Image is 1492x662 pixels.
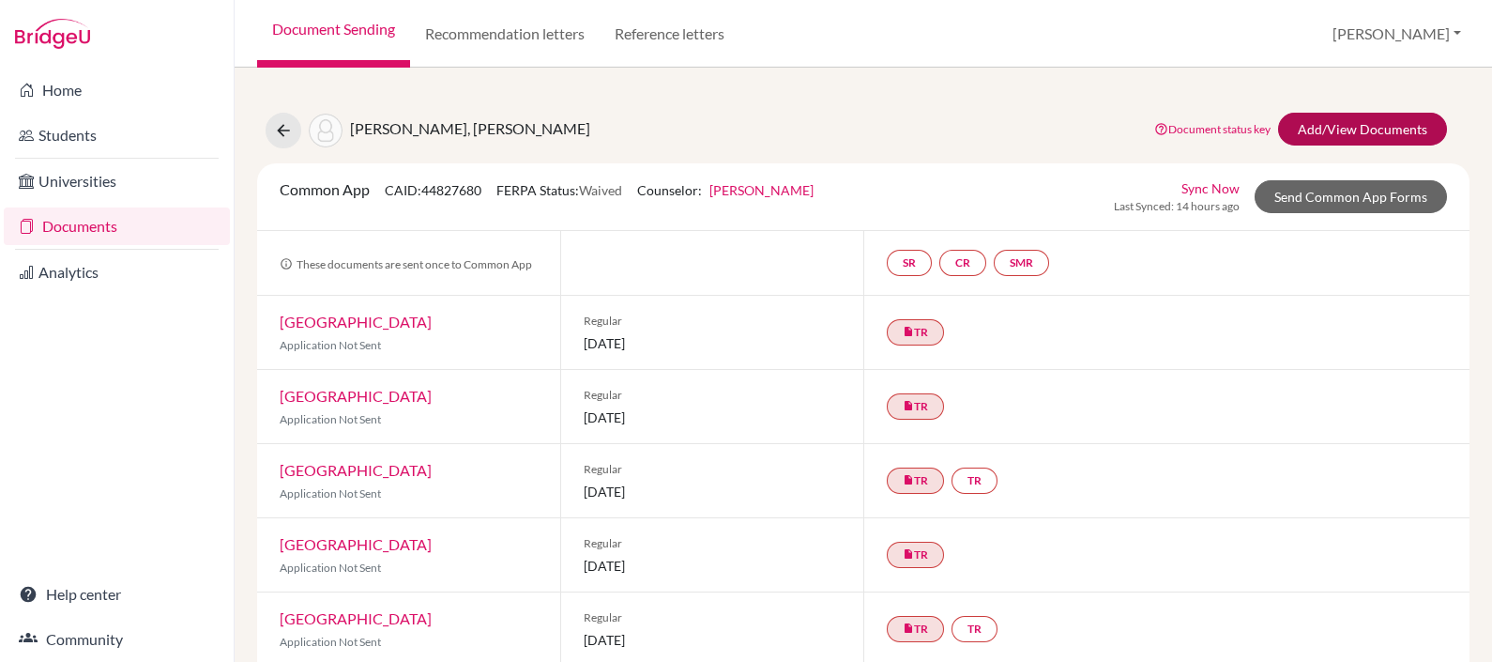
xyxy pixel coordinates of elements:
[280,412,381,426] span: Application Not Sent
[280,609,432,627] a: [GEOGRAPHIC_DATA]
[280,486,381,500] span: Application Not Sent
[887,616,944,642] a: insert_drive_fileTR
[4,208,230,245] a: Documents
[1181,178,1240,198] a: Sync Now
[584,609,841,626] span: Regular
[350,119,590,137] span: [PERSON_NAME], [PERSON_NAME]
[584,556,841,576] span: [DATE]
[4,71,230,109] a: Home
[1278,113,1447,146] a: Add/View Documents
[280,561,381,575] span: Application Not Sent
[952,468,997,494] a: TR
[887,319,944,346] a: insert_drive_fileTR
[903,623,914,634] i: insert_drive_file
[1154,122,1271,136] a: Document status key
[903,474,914,485] i: insert_drive_file
[952,616,997,642] a: TR
[1255,180,1447,213] a: Send Common App Forms
[584,333,841,353] span: [DATE]
[4,576,230,613] a: Help center
[280,635,381,649] span: Application Not Sent
[280,387,432,405] a: [GEOGRAPHIC_DATA]
[994,250,1049,276] a: SMR
[280,338,381,352] span: Application Not Sent
[4,621,230,658] a: Community
[887,542,944,568] a: insert_drive_fileTR
[4,116,230,154] a: Students
[280,461,432,479] a: [GEOGRAPHIC_DATA]
[584,535,841,552] span: Regular
[887,468,944,494] a: insert_drive_fileTR
[887,250,932,276] a: SR
[280,313,432,331] a: [GEOGRAPHIC_DATA]
[887,393,944,420] a: insert_drive_fileTR
[584,408,841,427] span: [DATE]
[903,400,914,411] i: insert_drive_file
[709,182,814,198] a: [PERSON_NAME]
[280,257,532,271] span: These documents are sent once to Common App
[584,482,841,501] span: [DATE]
[903,326,914,337] i: insert_drive_file
[579,182,622,198] span: Waived
[1324,16,1469,52] button: [PERSON_NAME]
[496,182,622,198] span: FERPA Status:
[584,387,841,404] span: Regular
[939,250,986,276] a: CR
[4,254,230,291] a: Analytics
[280,535,432,553] a: [GEOGRAPHIC_DATA]
[280,180,370,198] span: Common App
[584,313,841,330] span: Regular
[385,182,481,198] span: CAID: 44827680
[15,19,90,49] img: Bridge-U
[4,162,230,200] a: Universities
[903,548,914,560] i: insert_drive_file
[584,630,841,650] span: [DATE]
[1114,198,1240,215] span: Last Synced: 14 hours ago
[637,182,814,198] span: Counselor:
[584,461,841,478] span: Regular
